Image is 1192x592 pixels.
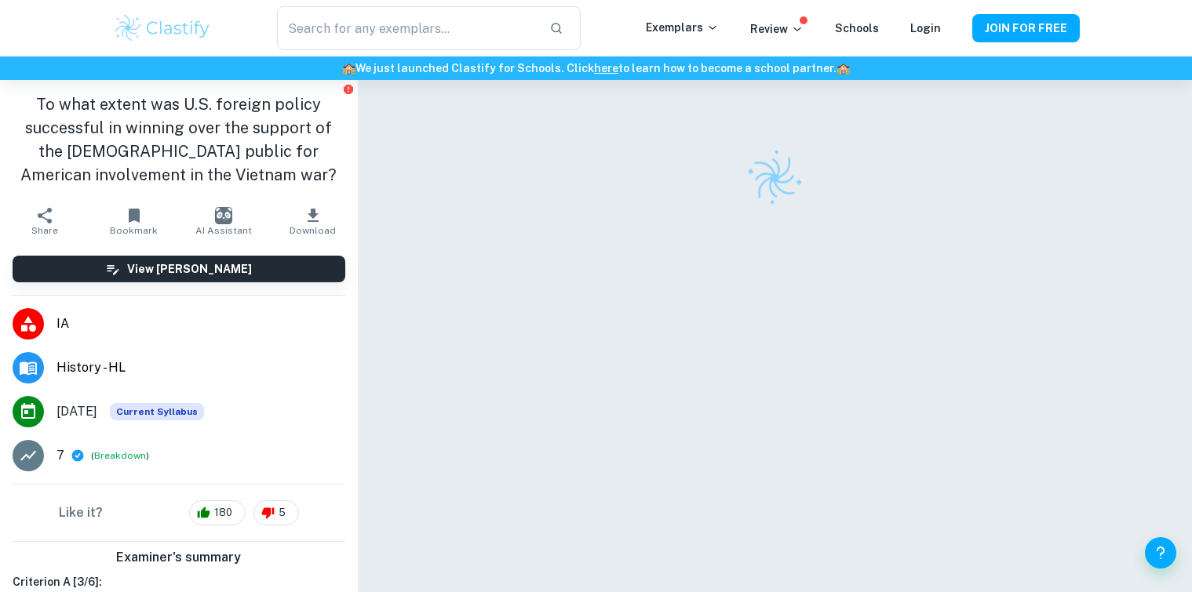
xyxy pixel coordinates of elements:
button: Breakdown [94,449,146,463]
span: Bookmark [110,225,158,236]
button: Download [268,199,358,243]
button: Report issue [343,83,355,95]
h6: We just launched Clastify for Schools. Click to learn how to become a school partner. [3,60,1189,77]
span: Current Syllabus [110,403,204,420]
a: here [594,62,618,74]
h1: To what extent was U.S. foreign policy successful in winning over the support of the [DEMOGRAPHIC... [13,93,345,187]
a: Schools [835,22,879,35]
span: 🏫 [837,62,850,74]
span: AI Assistant [195,225,252,236]
p: Exemplars [646,19,719,36]
h6: Criterion A [ 3 / 6 ]: [13,573,345,590]
span: History - HL [57,358,345,377]
span: 🏫 [342,62,355,74]
p: 7 [57,446,64,465]
span: Download [290,225,336,236]
button: AI Assistant [179,199,268,243]
img: AI Assistant [215,207,232,224]
div: 180 [189,500,246,525]
button: Bookmark [89,199,179,243]
h6: View [PERSON_NAME] [127,260,252,278]
span: 180 [206,505,241,521]
span: Share [31,225,58,236]
span: 5 [270,505,294,521]
div: 5 [253,500,299,525]
div: This exemplar is based on the current syllabus. Feel free to refer to it for inspiration/ideas wh... [110,403,204,420]
button: Help and Feedback [1145,537,1176,568]
img: Clastify logo [113,13,213,44]
p: Review [750,20,804,38]
span: ( ) [91,449,149,463]
button: View [PERSON_NAME] [13,256,345,282]
h6: Examiner's summary [6,548,352,567]
h6: Like it? [59,503,103,522]
input: Search for any exemplars... [277,6,536,50]
img: Clastify logo [736,140,813,216]
button: JOIN FOR FREE [972,14,1080,42]
span: IA [57,314,345,333]
span: [DATE] [57,402,97,421]
a: Login [910,22,941,35]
